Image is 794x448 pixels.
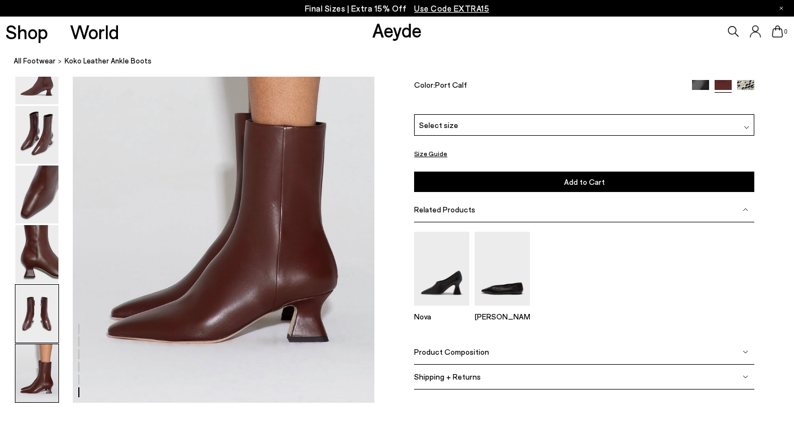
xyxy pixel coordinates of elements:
[414,312,469,321] p: Nova
[414,172,754,192] button: Add to Cart
[414,298,469,321] a: Nova Regal Pumps Nova
[15,225,58,283] img: Koko Leather Ankle Boots - Image 4
[6,22,48,41] a: Shop
[744,125,749,130] img: svg%3E
[15,166,58,223] img: Koko Leather Ankle Boots - Image 3
[414,80,681,93] div: Color:
[14,55,56,67] a: All Footwear
[372,18,422,41] a: Aeyde
[70,22,119,41] a: World
[772,25,783,38] a: 0
[783,29,788,35] span: 0
[15,106,58,164] img: Koko Leather Ankle Boots - Image 2
[475,298,530,321] a: Betty Square-Toe Ballet Flats [PERSON_NAME]
[414,372,481,381] span: Shipping + Returns
[305,2,490,15] p: Final Sizes | Extra 15% Off
[14,46,794,77] nav: breadcrumb
[564,177,605,186] span: Add to Cart
[414,3,489,13] span: Navigate to /collections/ss25-final-sizes
[743,374,748,380] img: svg%3E
[475,312,530,321] p: [PERSON_NAME]
[414,205,475,214] span: Related Products
[15,344,58,402] img: Koko Leather Ankle Boots - Image 6
[475,232,530,305] img: Betty Square-Toe Ballet Flats
[65,55,152,67] span: Koko Leather Ankle Boots
[414,232,469,305] img: Nova Regal Pumps
[743,349,748,355] img: svg%3E
[414,147,447,161] button: Size Guide
[15,285,58,343] img: Koko Leather Ankle Boots - Image 5
[414,347,489,356] span: Product Composition
[419,119,458,131] span: Select size
[743,207,748,212] img: svg%3E
[435,80,467,89] span: Port Calf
